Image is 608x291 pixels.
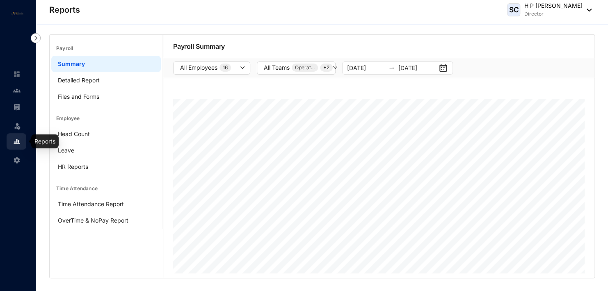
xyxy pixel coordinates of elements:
[7,99,26,115] li: Payroll
[333,65,338,70] span: down
[49,4,80,16] p: Reports
[398,64,437,73] input: End date
[58,77,100,84] a: Detailed Report
[50,175,162,196] div: Time Attendance
[180,63,231,72] div: All Employees
[173,61,250,75] button: All Employees16down
[7,66,26,82] li: Home
[389,65,395,71] span: swap-right
[58,130,90,137] a: Head Count
[7,82,26,99] li: Contacts
[240,65,245,70] span: down
[295,64,315,72] p: Operat...
[50,35,162,56] div: Payroll
[264,63,333,72] div: All Teams
[323,64,329,72] p: + 2
[13,103,21,111] img: payroll-unselected.b590312f920e76f0c668.svg
[58,93,99,100] a: Files and Forms
[13,157,21,164] img: settings-unselected.1febfda315e6e19643a1.svg
[524,2,583,10] p: H P [PERSON_NAME]
[347,64,385,73] input: Start date
[31,33,41,43] img: nav-icon-right.af6afadce00d159da59955279c43614e.svg
[524,10,583,18] p: Director
[50,105,162,126] div: Employee
[583,9,592,11] img: dropdown-black.8e83cc76930a90b1a4fdb6d089b7bf3a.svg
[58,217,128,224] a: OverTime & NoPay Report
[13,87,21,94] img: people-unselected.118708e94b43a90eceab.svg
[7,133,26,150] li: Reports
[58,147,74,154] a: Leave
[509,6,519,13] span: SC
[58,163,88,170] a: HR Reports
[58,200,124,207] a: Time Attendance Report
[223,64,228,72] p: 16
[389,65,395,71] span: to
[13,70,21,78] img: home-unselected.a29eae3204392db15eaf.svg
[13,122,21,130] img: leave-unselected.2934df6273408c3f84d9.svg
[173,41,379,51] p: Payroll Summary
[13,138,21,145] img: report.0ff6b5b65dc7d58cf9bd.svg
[257,61,336,75] button: All TeamsOperat...+2down
[8,10,27,17] img: logo
[58,60,85,67] a: Summary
